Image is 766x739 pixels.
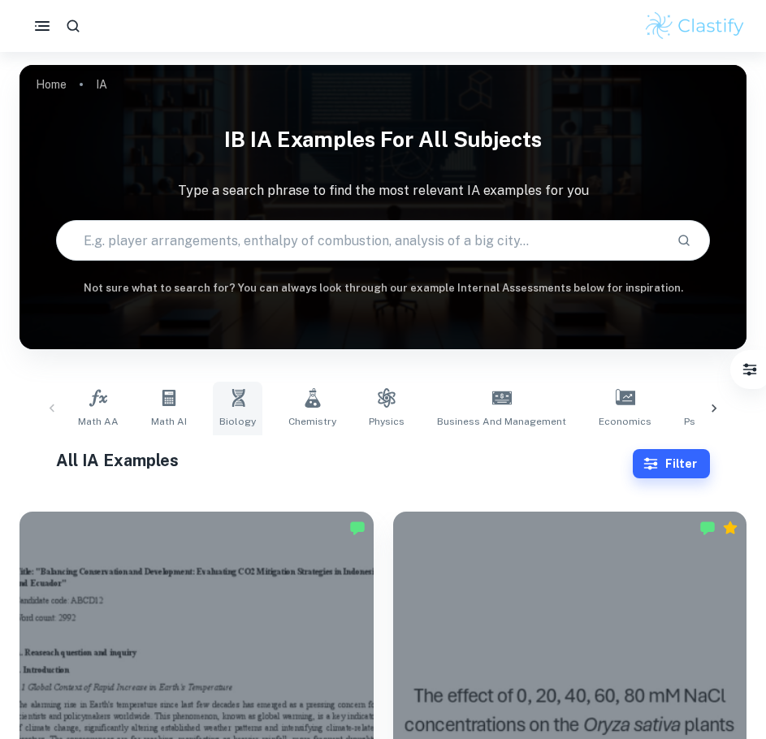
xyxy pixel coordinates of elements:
[643,10,747,42] img: Clastify logo
[670,227,698,254] button: Search
[369,414,405,429] span: Physics
[19,181,747,201] p: Type a search phrase to find the most relevant IA examples for you
[78,414,119,429] span: Math AA
[734,353,766,386] button: Filter
[599,414,651,429] span: Economics
[36,73,67,96] a: Home
[633,449,710,478] button: Filter
[219,414,256,429] span: Biology
[57,218,664,263] input: E.g. player arrangements, enthalpy of combustion, analysis of a big city...
[699,520,716,536] img: Marked
[288,414,336,429] span: Chemistry
[437,414,566,429] span: Business and Management
[19,117,747,162] h1: IB IA examples for all subjects
[19,280,747,296] h6: Not sure what to search for? You can always look through our example Internal Assessments below f...
[349,520,366,536] img: Marked
[151,414,187,429] span: Math AI
[722,520,738,536] div: Premium
[684,414,739,429] span: Psychology
[96,76,107,93] p: IA
[56,448,634,473] h1: All IA Examples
